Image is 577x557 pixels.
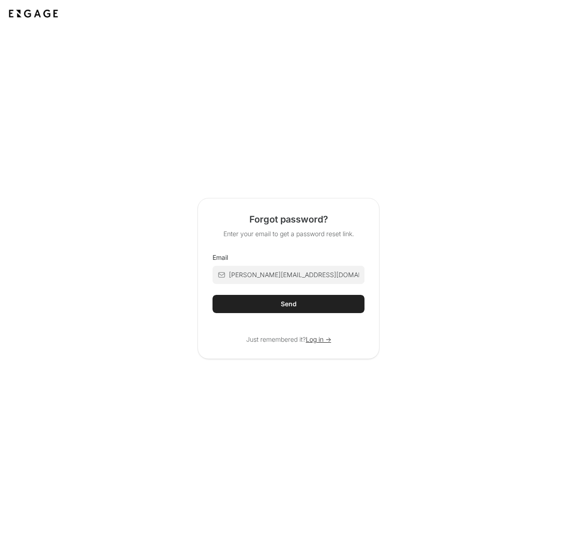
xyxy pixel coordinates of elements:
[7,7,60,20] img: Application logo
[281,299,297,309] div: Send
[213,295,364,313] button: Send
[213,253,228,262] label: Email
[229,266,364,284] input: Enter your email
[223,229,354,238] p: Enter your email to get a password reset link.
[249,213,328,226] h2: Forgot password?
[306,335,331,344] a: Log in ->
[213,335,364,344] p: Just remembered it?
